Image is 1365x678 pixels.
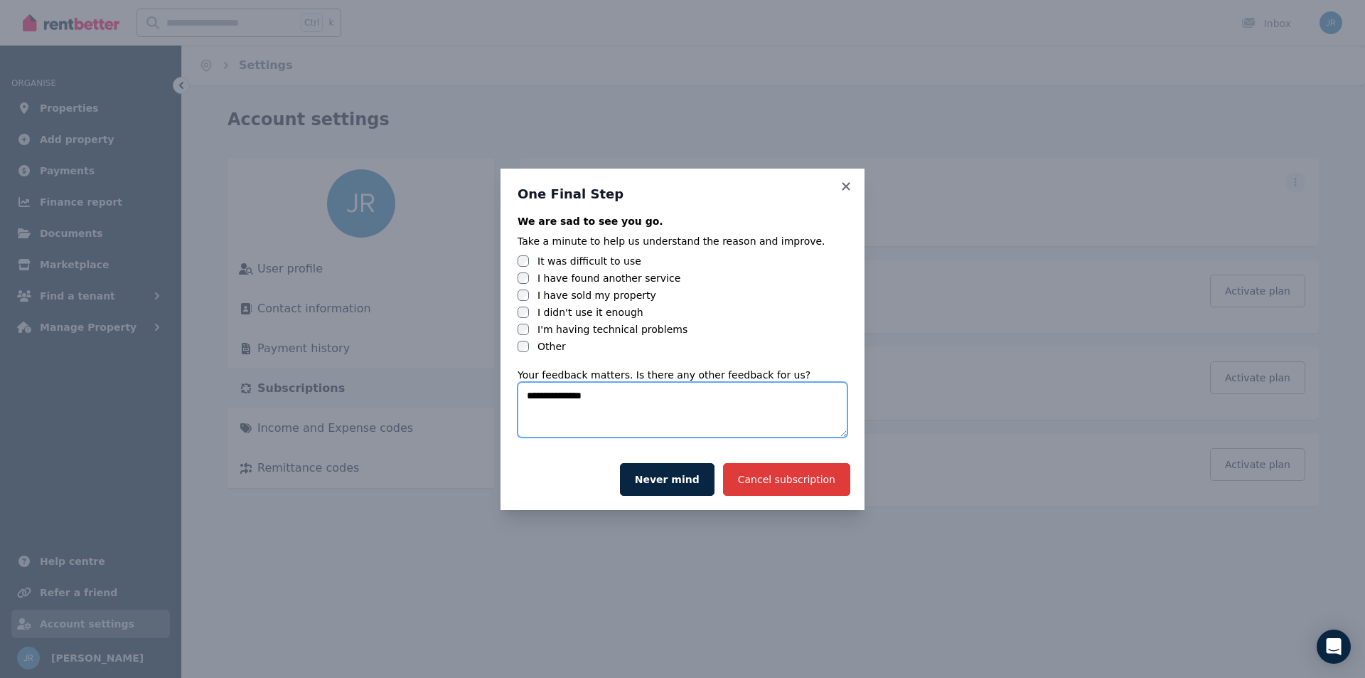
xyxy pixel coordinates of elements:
label: It was difficult to use [537,254,641,268]
div: Your feedback matters. Is there any other feedback for us? [518,368,847,382]
label: I'm having technical problems [537,322,687,337]
h3: One Final Step [518,186,847,203]
label: I didn't use it enough [537,305,643,319]
div: Take a minute to help us understand the reason and improve. [518,234,847,248]
button: Cancel subscription [723,463,850,496]
div: We are sad to see you go. [518,214,847,228]
label: I have found another service [537,271,680,285]
div: Open Intercom Messenger [1317,630,1351,664]
label: Other [537,339,566,354]
label: I have sold my property [537,288,656,302]
button: Never mind [620,463,714,496]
